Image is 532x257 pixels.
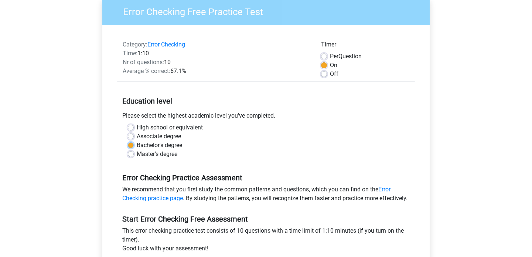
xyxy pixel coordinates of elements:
[117,111,415,123] div: Please select the highest academic level you’ve completed.
[123,67,170,74] span: Average % correct:
[330,53,338,60] span: Per
[117,226,415,256] div: This error checking practice test consists of 10 questions with a time limit of 1:10 minutes (if ...
[122,173,410,182] h5: Error Checking Practice Assessment
[123,50,137,57] span: Time:
[117,185,415,206] div: We recommend that you first study the common patterns and questions, which you can find on the . ...
[122,215,410,223] h5: Start Error Checking Free Assessment
[123,41,147,48] span: Category:
[117,58,316,67] div: 10
[117,49,316,58] div: 1:10
[147,41,185,48] a: Error Checking
[122,94,410,108] h5: Education level
[330,70,338,79] label: Off
[321,40,409,52] div: Timer
[117,67,316,76] div: 67.1%
[137,132,181,141] label: Associate degree
[330,61,337,70] label: On
[114,3,424,18] h3: Error Checking Free Practice Test
[137,123,203,132] label: High school or equivalent
[330,52,362,61] label: Question
[137,141,182,150] label: Bachelor's degree
[137,150,177,159] label: Master's degree
[123,59,164,66] span: Nr of questions:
